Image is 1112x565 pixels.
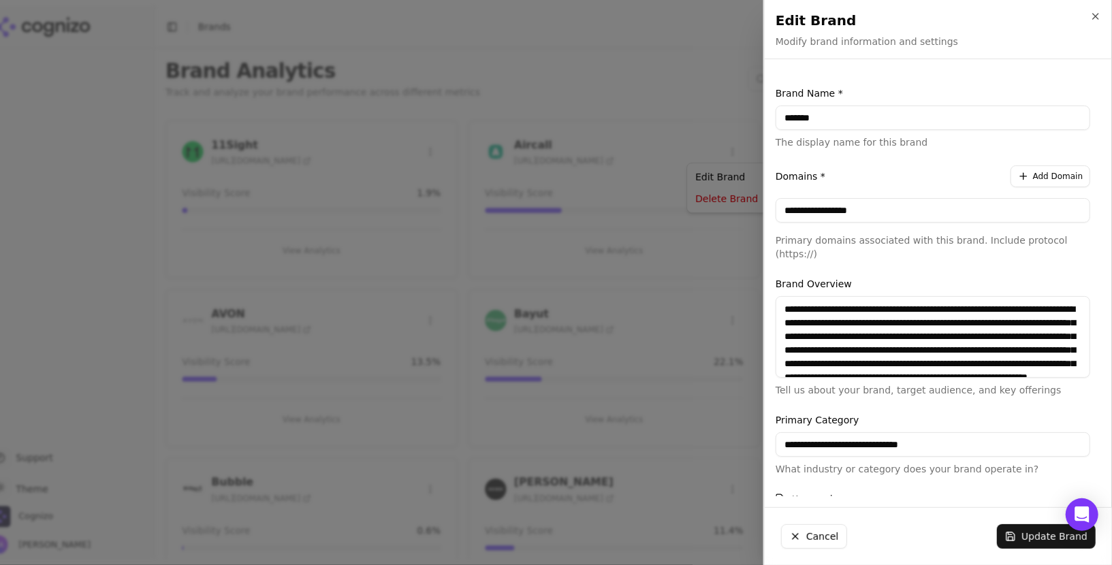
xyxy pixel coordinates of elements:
label: Brand Name * [776,86,1090,100]
p: The display name for this brand [776,135,1090,149]
h2: Edit Brand [776,11,1101,30]
p: What industry or category does your brand operate in? [776,462,1090,476]
p: Tell us about your brand, target audience, and key offerings [776,383,1090,397]
button: Cancel [781,524,847,549]
label: Domains * [776,169,825,183]
button: Add Domain [1011,165,1091,187]
p: Primary domains associated with this brand. Include protocol (https://) [776,233,1090,261]
button: Update Brand [997,524,1096,549]
label: Primary Category [776,413,1090,427]
label: Keywords [776,492,1090,506]
label: Brand Overview [776,277,1090,291]
p: Modify brand information and settings [776,35,958,48]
